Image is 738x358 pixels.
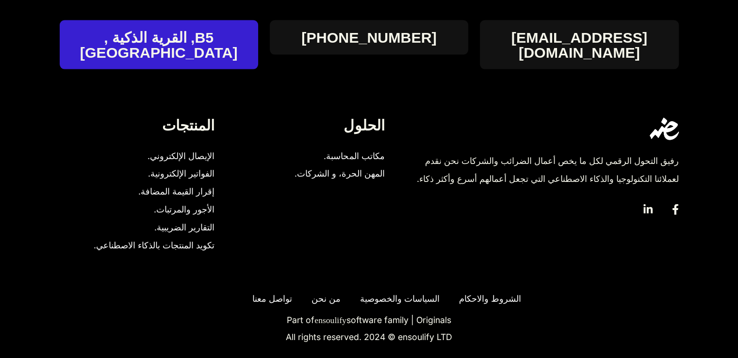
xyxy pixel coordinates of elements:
div: رفيق التحول الرقمي لكل ما يخص أعمال الضرائب والشركات نحن نقدم لعملائنا التكنولوجيا والذكاء الاصطن... [400,152,678,188]
a: ensoulify [314,316,346,325]
a: [PHONE_NUMBER] [301,30,437,45]
a: السياسات والخصوصية [355,290,440,308]
a: التقارير الضريبية. [94,219,214,237]
a: الشروط والاحكام [454,290,521,308]
a: المهن الحرة، و الشركات. [290,165,384,183]
a: مكاتب المحاسبة. [290,147,384,165]
span: إقرار القيمة المضافة. [138,183,214,201]
span: مكاتب المحاسبة. [319,147,384,165]
span: الإيصال الإلكتروني. [148,147,214,165]
p: All rights reserved. 2024 © ensoulify LTD [59,333,680,342]
span: الأجور والمرتبات. [154,201,214,219]
img: eDariba [650,118,679,140]
a: الفواتير الإلكترونية. [94,165,214,183]
span: الفواتير الإلكترونية. [148,165,214,183]
span: التقارير الضريبية. [154,219,214,237]
a: تكويد المنتجات بالذكاء الاصطناعي. [94,237,214,255]
a: تواصل معنا [247,290,292,308]
a: [EMAIL_ADDRESS][DOMAIN_NAME] [480,30,678,60]
a: إقرار القيمة المضافة. [94,183,214,201]
a: الإيصال الإلكتروني. [94,147,214,165]
a: من نحن [307,290,341,308]
p: Part of software family | Originals [59,316,680,325]
h4: المنتجات [60,118,214,132]
h4: الحلول [230,118,384,132]
a: الأجور والمرتبات. [94,201,214,219]
h4: B5, القرية الذكية , [GEOGRAPHIC_DATA] [60,30,258,60]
